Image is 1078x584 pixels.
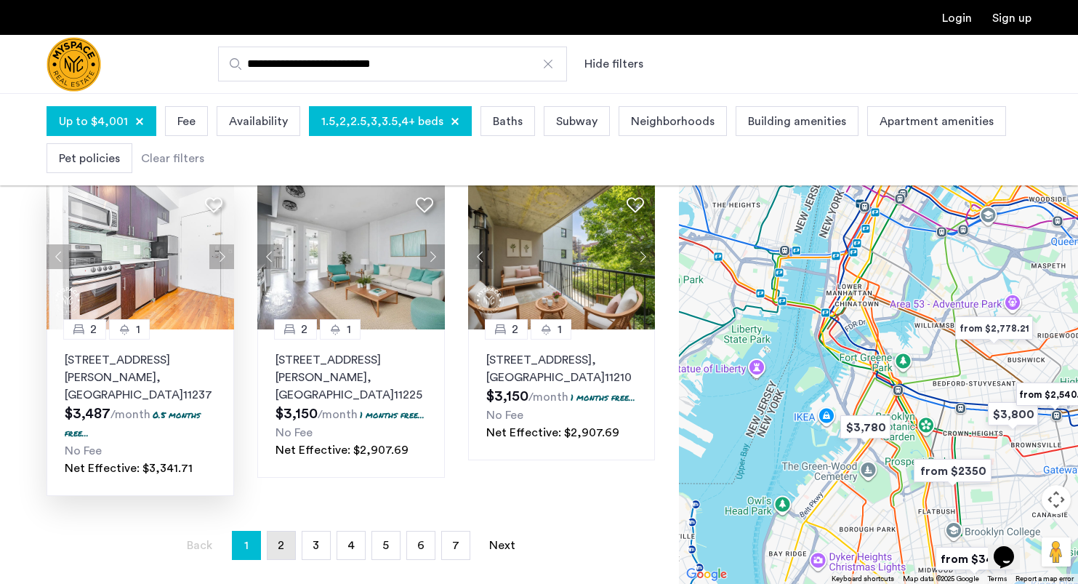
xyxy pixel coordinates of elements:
[65,351,216,404] p: [STREET_ADDRESS][PERSON_NAME] 11237
[468,184,656,329] img: 8515455b-be52-4141-8a40-4c35d33cf98b_638930272638041592.jpeg
[47,531,655,560] nav: Pagination
[177,113,196,130] span: Fee
[486,351,637,386] p: [STREET_ADDRESS] 11210
[187,540,212,551] span: Back
[59,113,128,130] span: Up to $4,001
[571,391,635,404] p: 1 months free...
[47,37,101,92] img: logo
[275,444,409,456] span: Net Effective: $2,907.69
[988,526,1034,569] iframe: chat widget
[683,565,731,584] img: Google
[1015,574,1074,584] a: Report a map error
[110,409,150,420] sub: /month
[584,55,643,73] button: Show or hide filters
[257,244,282,269] button: Previous apartment
[631,113,715,130] span: Neighborhoods
[630,244,655,269] button: Next apartment
[493,113,523,130] span: Baths
[90,321,97,338] span: 2
[47,37,101,92] a: Cazamio Logo
[47,184,234,329] img: 1995_638304135167762440.png
[382,540,389,551] span: 5
[278,540,284,551] span: 2
[136,321,140,338] span: 1
[218,47,567,81] input: Apartment Search
[683,565,731,584] a: Open this area in Google Maps (opens a new window)
[880,113,994,130] span: Apartment amenities
[486,389,528,404] span: $3,150
[1042,485,1071,514] button: Map camera controls
[47,244,71,269] button: Previous apartment
[468,329,656,460] a: 21[STREET_ADDRESS], [GEOGRAPHIC_DATA]112101 months free...No FeeNet Effective: $2,907.69
[832,574,894,584] button: Keyboard shortcuts
[486,409,523,421] span: No Fee
[321,113,443,130] span: 1.5,2,2.5,3,3.5,4+ beds
[347,540,355,551] span: 4
[318,409,358,420] sub: /month
[275,351,427,404] p: [STREET_ADDRESS][PERSON_NAME] 11225
[452,540,459,551] span: 7
[257,329,445,478] a: 21[STREET_ADDRESS][PERSON_NAME], [GEOGRAPHIC_DATA]112251 months free...No FeeNet Effective: $2,90...
[65,463,193,474] span: Net Effective: $3,341.71
[229,113,288,130] span: Availability
[1042,537,1071,567] button: Drag Pegman onto the map to open Street View
[903,575,979,583] span: Map data ©2025 Google
[417,540,425,551] span: 6
[528,391,568,403] sub: /month
[556,113,598,130] span: Subway
[988,574,1007,584] a: Terms (opens in new tab)
[141,150,204,167] div: Clear filters
[360,409,425,421] p: 1 months free...
[982,398,1044,431] div: $3,800
[908,455,997,487] div: from $2350
[512,321,518,338] span: 2
[942,12,972,24] a: Login
[949,312,1039,345] div: from $2,778.21
[275,407,318,421] span: $3,150
[486,427,619,439] span: Net Effective: $2,907.69
[834,411,896,444] div: $3,780
[65,445,102,457] span: No Fee
[488,532,517,559] a: Next
[59,150,120,167] span: Pet policies
[209,244,234,269] button: Next apartment
[930,543,1019,575] div: from $3400
[257,184,445,329] img: 8515455b-be52-4141-8a40-4c35d33cf98b_638950125567951849.jpeg
[313,540,319,551] span: 3
[65,407,110,421] span: $3,487
[301,321,307,338] span: 2
[468,244,493,269] button: Previous apartment
[992,12,1031,24] a: Registration
[558,321,562,338] span: 1
[275,427,313,439] span: No Fee
[244,534,249,557] span: 1
[47,329,234,496] a: 21[STREET_ADDRESS][PERSON_NAME], [GEOGRAPHIC_DATA]112370.5 months free...No FeeNet Effective: $3,...
[420,244,445,269] button: Next apartment
[748,113,846,130] span: Building amenities
[347,321,351,338] span: 1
